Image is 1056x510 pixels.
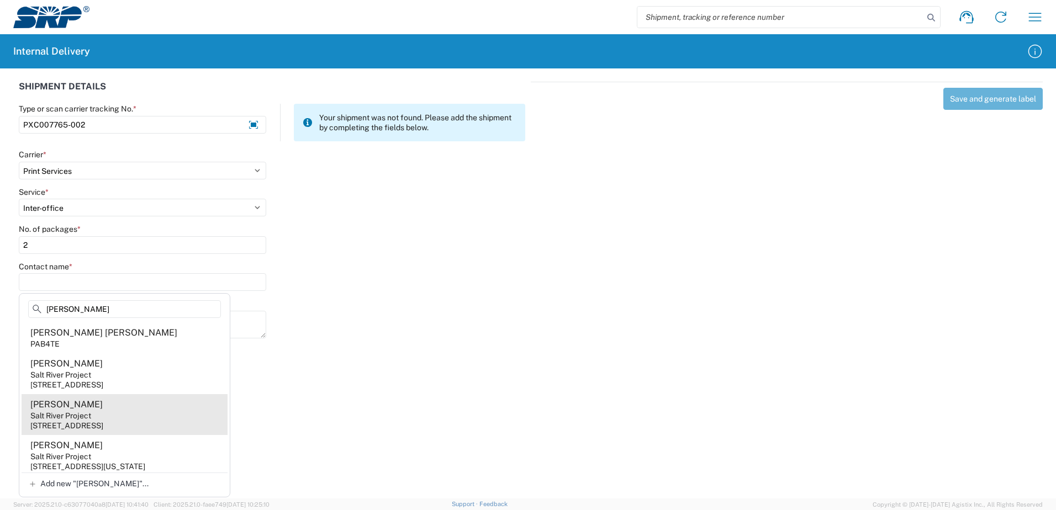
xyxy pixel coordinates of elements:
[30,380,103,390] div: [STREET_ADDRESS]
[19,150,46,160] label: Carrier
[30,421,103,431] div: [STREET_ADDRESS]
[13,501,149,508] span: Server: 2025.21.0-c63077040a8
[105,501,149,508] span: [DATE] 10:41:40
[19,262,72,272] label: Contact name
[637,7,923,28] input: Shipment, tracking or reference number
[479,501,508,507] a: Feedback
[13,6,89,28] img: srp
[30,439,103,451] div: [PERSON_NAME]
[19,224,81,234] label: No. of packages
[226,501,270,508] span: [DATE] 10:25:10
[452,501,479,507] a: Support
[30,327,177,339] div: [PERSON_NAME] [PERSON_NAME]
[19,82,525,104] div: SHIPMENT DETAILS
[13,45,90,58] h2: Internal Delivery
[30,370,91,380] div: Salt River Project
[30,411,91,421] div: Salt River Project
[30,461,145,471] div: [STREET_ADDRESS][US_STATE]
[873,500,1043,509] span: Copyright © [DATE]-[DATE] Agistix Inc., All Rights Reserved
[319,113,516,132] span: Your shipment was not found. Please add the shipment by completing the fields below.
[30,358,103,370] div: [PERSON_NAME]
[19,104,136,114] label: Type or scan carrier tracking No.
[40,479,149,488] span: Add new "[PERSON_NAME]"...
[19,187,49,197] label: Service
[154,501,270,508] span: Client: 2025.21.0-faee749
[30,451,91,461] div: Salt River Project
[30,339,60,349] div: PAB4TE
[30,399,103,411] div: [PERSON_NAME]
